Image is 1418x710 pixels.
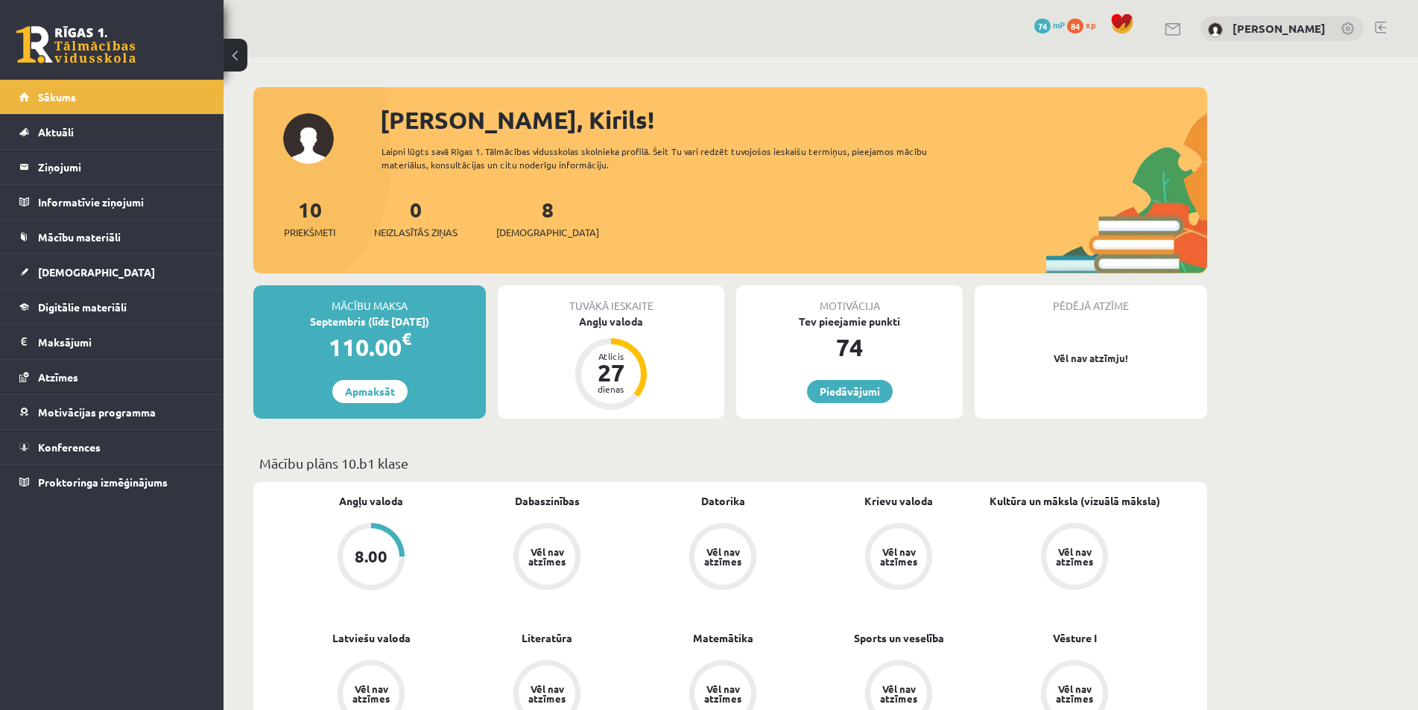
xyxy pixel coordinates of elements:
[339,493,403,509] a: Angļu valoda
[1086,19,1095,31] span: xp
[701,493,745,509] a: Datorika
[382,145,954,171] div: Laipni lūgts savā Rīgas 1. Tālmācības vidusskolas skolnieka profilā. Šeit Tu vari redzēt tuvojošo...
[38,230,121,244] span: Mācību materiāli
[1034,19,1065,31] a: 74 mP
[1054,684,1095,703] div: Vēl nav atzīmes
[811,523,987,593] a: Vēl nav atzīmes
[736,285,963,314] div: Motivācija
[332,630,411,646] a: Latviešu valoda
[19,150,205,184] a: Ziņojumi
[736,314,963,329] div: Tev pieejamie punkti
[589,361,633,384] div: 27
[498,285,724,314] div: Tuvākā ieskaite
[864,493,933,509] a: Krievu valoda
[19,185,205,219] a: Informatīvie ziņojumi
[635,523,811,593] a: Vēl nav atzīmes
[982,351,1200,366] p: Vēl nav atzīmju!
[702,684,744,703] div: Vēl nav atzīmes
[987,523,1162,593] a: Vēl nav atzīmes
[19,290,205,324] a: Digitālie materiāli
[1208,22,1223,37] img: Kirils Bondarevs
[38,325,205,359] legend: Maksājumi
[702,547,744,566] div: Vēl nav atzīmes
[38,475,168,489] span: Proktoringa izmēģinājums
[374,196,458,240] a: 0Neizlasītās ziņas
[16,26,136,63] a: Rīgas 1. Tālmācības vidusskola
[854,630,944,646] a: Sports un veselība
[19,395,205,429] a: Motivācijas programma
[38,90,76,104] span: Sākums
[259,453,1201,473] p: Mācību plāns 10.b1 klase
[990,493,1160,509] a: Kultūra un māksla (vizuālā māksla)
[589,352,633,361] div: Atlicis
[38,300,127,314] span: Digitālie materiāli
[284,196,335,240] a: 10Priekšmeti
[350,684,392,703] div: Vēl nav atzīmes
[878,684,920,703] div: Vēl nav atzīmes
[459,523,635,593] a: Vēl nav atzīmes
[526,547,568,566] div: Vēl nav atzīmes
[878,547,920,566] div: Vēl nav atzīmes
[38,185,205,219] legend: Informatīvie ziņojumi
[283,523,459,593] a: 8.00
[19,360,205,394] a: Atzīmes
[1053,630,1097,646] a: Vēsture I
[515,493,580,509] a: Dabaszinības
[380,102,1207,138] div: [PERSON_NAME], Kirils!
[19,430,205,464] a: Konferences
[498,314,724,329] div: Angļu valoda
[496,225,599,240] span: [DEMOGRAPHIC_DATA]
[496,196,599,240] a: 8[DEMOGRAPHIC_DATA]
[736,329,963,365] div: 74
[19,220,205,254] a: Mācību materiāli
[1054,547,1095,566] div: Vēl nav atzīmes
[38,370,78,384] span: Atzīmes
[19,465,205,499] a: Proktoringa izmēģinājums
[19,325,205,359] a: Maksājumi
[355,548,387,565] div: 8.00
[253,314,486,329] div: Septembris (līdz [DATE])
[38,265,155,279] span: [DEMOGRAPHIC_DATA]
[374,225,458,240] span: Neizlasītās ziņas
[19,115,205,149] a: Aktuāli
[975,285,1207,314] div: Pēdējā atzīme
[526,684,568,703] div: Vēl nav atzīmes
[1053,19,1065,31] span: mP
[38,405,156,419] span: Motivācijas programma
[1067,19,1083,34] span: 84
[693,630,753,646] a: Matemātika
[1232,21,1326,36] a: [PERSON_NAME]
[1034,19,1051,34] span: 74
[38,150,205,184] legend: Ziņojumi
[522,630,572,646] a: Literatūra
[19,80,205,114] a: Sākums
[402,328,411,349] span: €
[1067,19,1103,31] a: 84 xp
[253,285,486,314] div: Mācību maksa
[807,380,893,403] a: Piedāvājumi
[253,329,486,365] div: 110.00
[332,380,408,403] a: Apmaksāt
[498,314,724,412] a: Angļu valoda Atlicis 27 dienas
[589,384,633,393] div: dienas
[38,125,74,139] span: Aktuāli
[284,225,335,240] span: Priekšmeti
[19,255,205,289] a: [DEMOGRAPHIC_DATA]
[38,440,101,454] span: Konferences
